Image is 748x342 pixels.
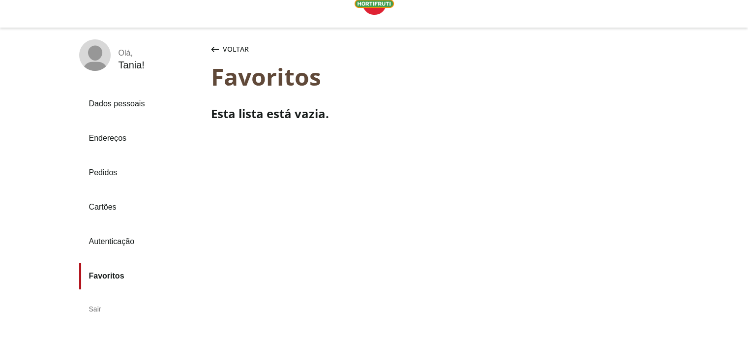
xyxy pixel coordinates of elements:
[211,106,329,122] h4: Esta lista está vazia.
[79,125,203,152] a: Endereços
[79,297,203,321] div: Sair
[211,63,669,90] div: Favoritos
[79,228,203,255] a: Autenticação
[79,263,203,289] a: Favoritos
[223,44,249,54] span: Voltar
[119,60,145,71] div: Tania !
[79,194,203,220] a: Cartões
[209,39,251,59] button: Voltar
[79,91,203,117] a: Dados pessoais
[79,159,203,186] a: Pedidos
[119,49,145,58] div: Olá ,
